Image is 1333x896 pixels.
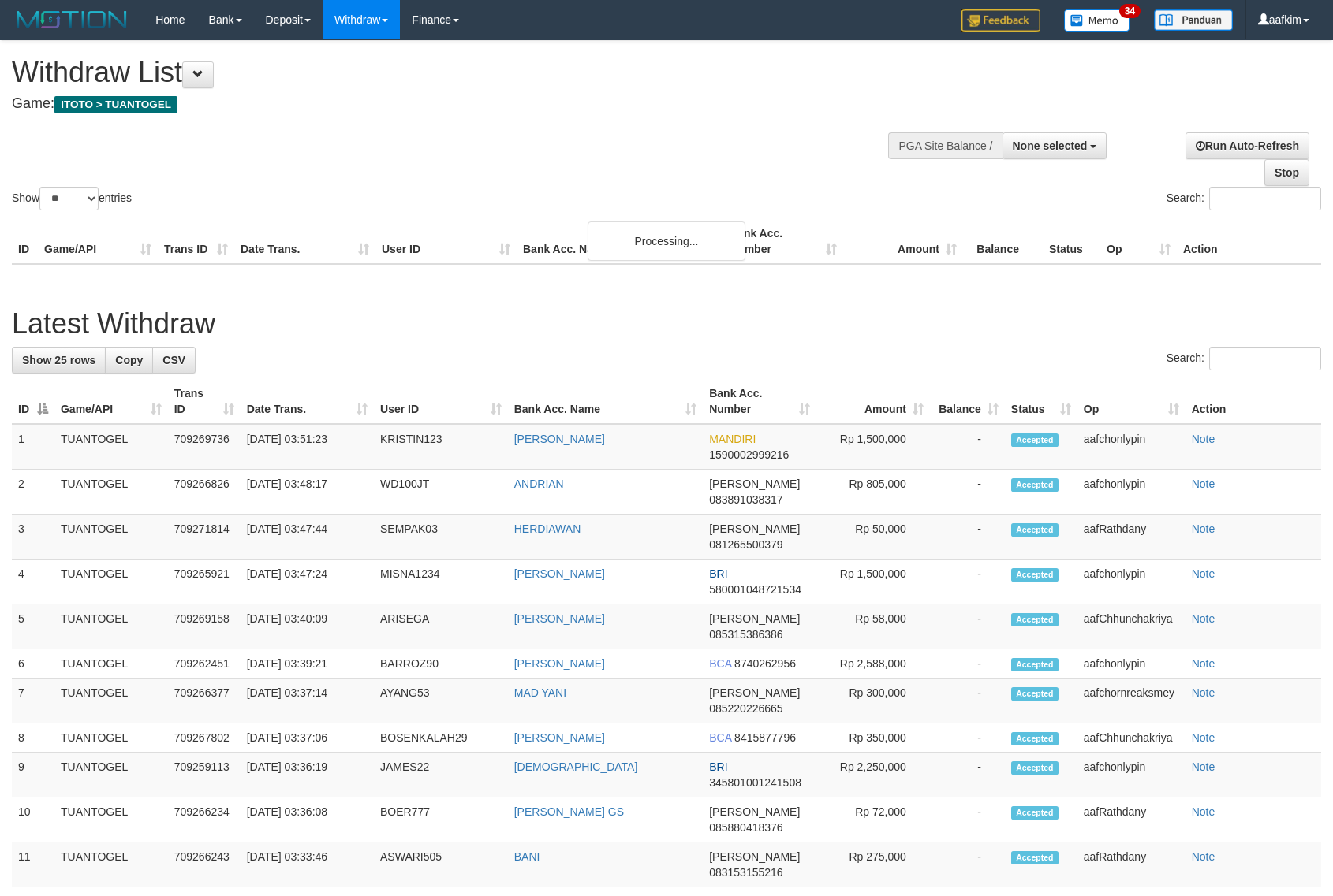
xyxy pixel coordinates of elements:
span: Copy 081265500379 to clipboard [709,538,782,551]
td: - [930,753,1005,797]
span: CSV [162,354,185,366]
a: [PERSON_NAME] [514,433,605,445]
label: Search: [1167,347,1321,370]
th: Op: activate to sort column ascending [1077,379,1186,424]
td: - [930,470,1005,515]
a: Note [1192,567,1215,580]
a: Show 25 rows [12,347,106,374]
span: Copy 8740262956 to clipboard [734,657,796,670]
td: 4 [12,560,54,604]
span: BCA [709,657,731,670]
a: Note [1192,478,1215,490]
td: 1 [12,424,54,470]
th: Balance [963,219,1043,264]
td: 2 [12,470,54,515]
td: - [930,797,1005,842]
th: ID: activate to sort column descending [12,379,54,424]
td: TUANTOGEL [54,604,168,649]
td: BOSENKALAH29 [374,723,508,753]
th: Game/API: activate to sort column ascending [54,379,168,424]
td: aafchonlypin [1077,753,1186,797]
a: Note [1192,657,1215,670]
td: aafChhunchakriya [1077,723,1186,753]
th: Date Trans. [234,219,375,264]
th: Date Trans.: activate to sort column ascending [241,379,374,424]
span: BRI [709,760,727,773]
td: 3 [12,515,54,560]
a: ANDRIAN [514,478,564,490]
td: AYANG53 [374,679,508,723]
span: Accepted [1011,478,1059,492]
a: [PERSON_NAME] [514,657,605,670]
span: Accepted [1011,433,1059,447]
span: Copy 580001048721534 to clipboard [709,583,801,596]
th: User ID: activate to sort column ascending [374,379,508,424]
th: Bank Acc. Name: activate to sort column ascending [508,379,703,424]
td: aafChhunchakriya [1077,604,1186,649]
td: KRISTIN123 [374,424,508,470]
span: [PERSON_NAME] [709,478,800,490]
td: [DATE] 03:47:44 [241,515,374,560]
td: aafRathdany [1077,797,1186,842]
span: Copy 085315386386 to clipboard [709,628,782,641]
span: Accepted [1011,806,1059,820]
td: Rp 1,500,000 [816,560,930,604]
span: [PERSON_NAME] [709,686,800,699]
td: [DATE] 03:48:17 [241,470,374,515]
a: Note [1192,686,1215,699]
h4: Game: [12,96,873,112]
th: Status: activate to sort column ascending [1005,379,1077,424]
td: - [930,424,1005,470]
td: [DATE] 03:36:08 [241,797,374,842]
img: Button%20Memo.svg [1064,9,1130,32]
span: Show 25 rows [22,354,95,366]
a: Note [1192,433,1215,445]
button: None selected [1003,132,1107,159]
td: 709265921 [168,560,241,604]
td: 709266234 [168,797,241,842]
a: [PERSON_NAME] [514,731,605,744]
span: Accepted [1011,732,1059,745]
td: Rp 275,000 [816,842,930,887]
td: TUANTOGEL [54,679,168,723]
td: [DATE] 03:33:46 [241,842,374,887]
td: - [930,560,1005,604]
input: Search: [1209,347,1321,370]
td: Rp 58,000 [816,604,930,649]
span: Copy 8415877796 to clipboard [734,731,796,744]
td: aafchonlypin [1077,424,1186,470]
td: 709266826 [168,470,241,515]
div: Processing... [588,221,745,261]
td: TUANTOGEL [54,424,168,470]
th: Bank Acc. Number: activate to sort column ascending [703,379,816,424]
a: Note [1192,760,1215,773]
span: Accepted [1011,568,1059,582]
td: TUANTOGEL [54,470,168,515]
td: Rp 2,588,000 [816,649,930,679]
span: [PERSON_NAME] [709,522,800,535]
label: Show entries [12,187,132,210]
span: ITOTO > TUANTOGEL [54,96,177,113]
input: Search: [1209,187,1321,210]
td: - [930,515,1005,560]
th: Action [1186,379,1321,424]
select: Showentries [39,187,99,210]
td: aafRathdany [1077,515,1186,560]
span: [PERSON_NAME] [709,850,800,863]
td: 709262451 [168,649,241,679]
td: 6 [12,649,54,679]
td: TUANTOGEL [54,515,168,560]
span: Copy 085880418376 to clipboard [709,821,782,834]
span: Copy 083153155216 to clipboard [709,866,782,879]
a: [PERSON_NAME] GS [514,805,624,818]
td: aafRathdany [1077,842,1186,887]
span: Accepted [1011,687,1059,701]
td: MISNA1234 [374,560,508,604]
a: Note [1192,522,1215,535]
td: 709266243 [168,842,241,887]
span: None selected [1013,139,1088,152]
a: HERDIAWAN [514,522,581,535]
span: Copy 1590002999216 to clipboard [709,448,789,461]
span: Copy [115,354,143,366]
img: MOTION_logo.png [12,8,132,32]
